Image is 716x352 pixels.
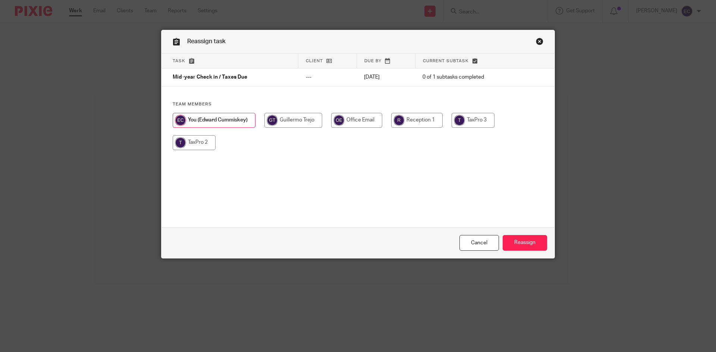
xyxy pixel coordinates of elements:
input: Reassign [503,235,547,251]
span: Mid-year Check in / Taxes Due [173,75,247,80]
p: --- [306,73,349,81]
h4: Team members [173,101,543,107]
span: Current subtask [423,59,469,63]
a: Close this dialog window [536,38,543,48]
p: [DATE] [364,73,408,81]
span: Task [173,59,185,63]
span: Client [306,59,323,63]
span: Reassign task [187,38,226,44]
a: Close this dialog window [459,235,499,251]
span: Due by [364,59,381,63]
td: 0 of 1 subtasks completed [415,69,523,86]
